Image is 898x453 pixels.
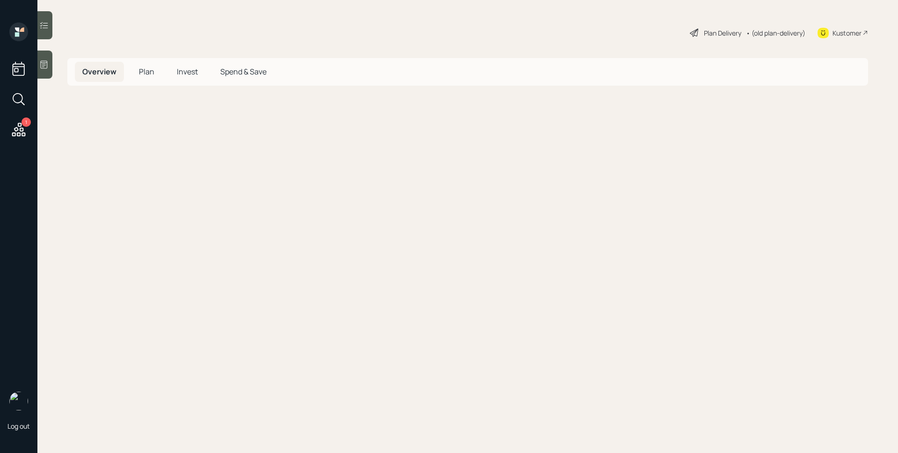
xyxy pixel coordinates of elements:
[746,28,805,38] div: • (old plan-delivery)
[9,392,28,410] img: james-distasi-headshot.png
[220,66,267,77] span: Spend & Save
[833,28,862,38] div: Kustomer
[7,422,30,431] div: Log out
[704,28,741,38] div: Plan Delivery
[22,117,31,127] div: 1
[139,66,154,77] span: Plan
[82,66,116,77] span: Overview
[177,66,198,77] span: Invest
